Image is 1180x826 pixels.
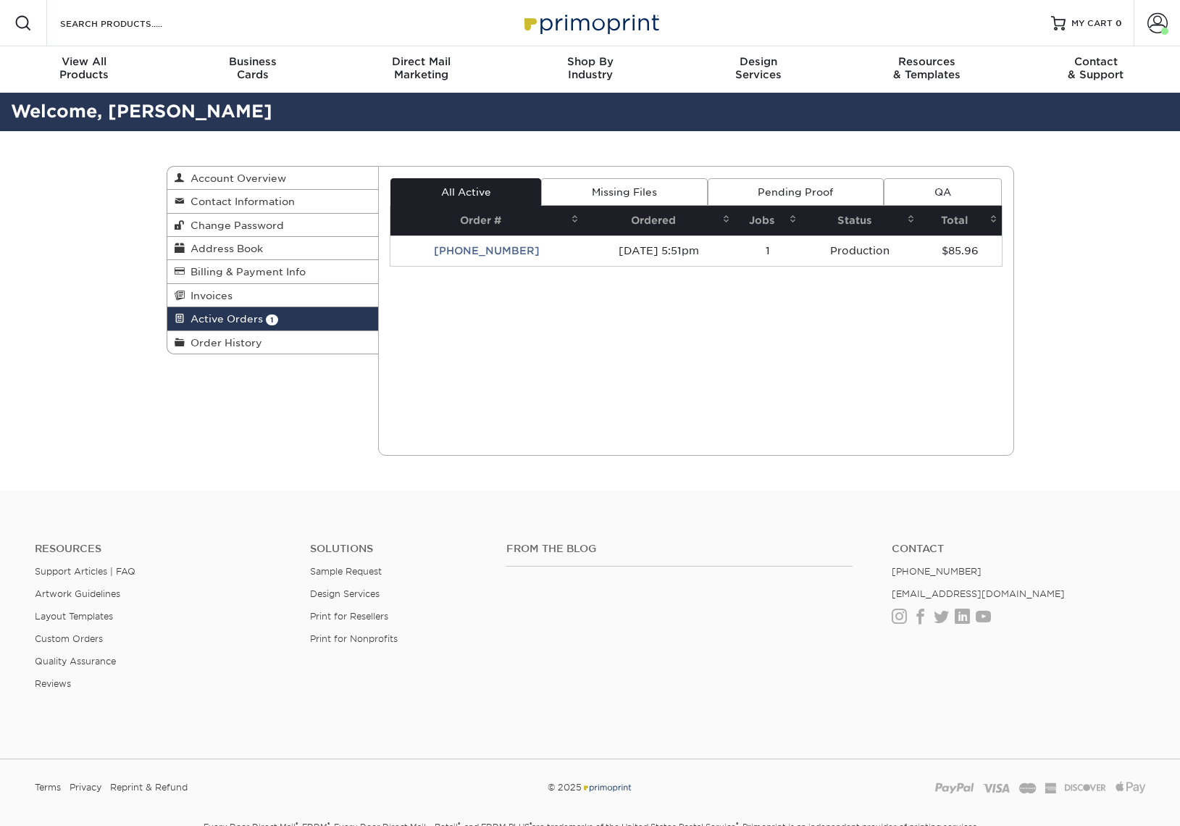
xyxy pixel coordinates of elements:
[390,178,541,206] a: All Active
[541,178,707,206] a: Missing Files
[185,266,306,278] span: Billing & Payment Info
[1011,55,1180,81] div: & Support
[735,206,800,235] th: Jobs
[337,46,506,93] a: Direct MailMarketing
[35,543,288,555] h4: Resources
[1071,17,1113,30] span: MY CART
[266,314,278,325] span: 1
[35,656,116,667] a: Quality Assurance
[35,678,71,689] a: Reviews
[674,55,843,68] span: Design
[390,235,583,266] td: [PHONE_NUMBER]
[185,220,284,231] span: Change Password
[185,313,263,325] span: Active Orders
[35,588,120,599] a: Artwork Guidelines
[167,237,379,260] a: Address Book
[169,55,338,81] div: Cards
[185,196,295,207] span: Contact Information
[185,337,262,349] span: Order History
[506,543,853,555] h4: From the Blog
[185,172,286,184] span: Account Overview
[167,284,379,307] a: Invoices
[506,55,674,68] span: Shop By
[310,566,382,577] a: Sample Request
[843,55,1012,81] div: & Templates
[59,14,200,32] input: SEARCH PRODUCTS.....
[892,566,982,577] a: [PHONE_NUMBER]
[310,633,398,644] a: Print for Nonprofits
[506,46,674,93] a: Shop ByIndustry
[35,566,135,577] a: Support Articles | FAQ
[310,543,485,555] h4: Solutions
[401,777,779,798] div: © 2025
[35,611,113,622] a: Layout Templates
[35,777,61,798] a: Terms
[1011,55,1180,68] span: Contact
[310,588,380,599] a: Design Services
[582,782,632,793] img: Primoprint
[708,178,884,206] a: Pending Proof
[884,178,1001,206] a: QA
[337,55,506,81] div: Marketing
[310,611,388,622] a: Print for Resellers
[919,235,1002,266] td: $85.96
[583,235,735,266] td: [DATE] 5:51pm
[892,588,1065,599] a: [EMAIL_ADDRESS][DOMAIN_NAME]
[185,243,263,254] span: Address Book
[337,55,506,68] span: Direct Mail
[735,235,800,266] td: 1
[1011,46,1180,93] a: Contact& Support
[167,190,379,213] a: Contact Information
[185,290,233,301] span: Invoices
[70,777,101,798] a: Privacy
[110,777,188,798] a: Reprint & Refund
[169,55,338,68] span: Business
[919,206,1002,235] th: Total
[843,46,1012,93] a: Resources& Templates
[35,633,103,644] a: Custom Orders
[506,55,674,81] div: Industry
[583,206,735,235] th: Ordered
[801,206,919,235] th: Status
[843,55,1012,68] span: Resources
[167,214,379,237] a: Change Password
[892,543,1145,555] a: Contact
[390,206,583,235] th: Order #
[674,55,843,81] div: Services
[801,235,919,266] td: Production
[167,167,379,190] a: Account Overview
[167,260,379,283] a: Billing & Payment Info
[169,46,338,93] a: BusinessCards
[518,7,663,38] img: Primoprint
[167,307,379,330] a: Active Orders 1
[674,46,843,93] a: DesignServices
[1116,18,1122,28] span: 0
[167,331,379,354] a: Order History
